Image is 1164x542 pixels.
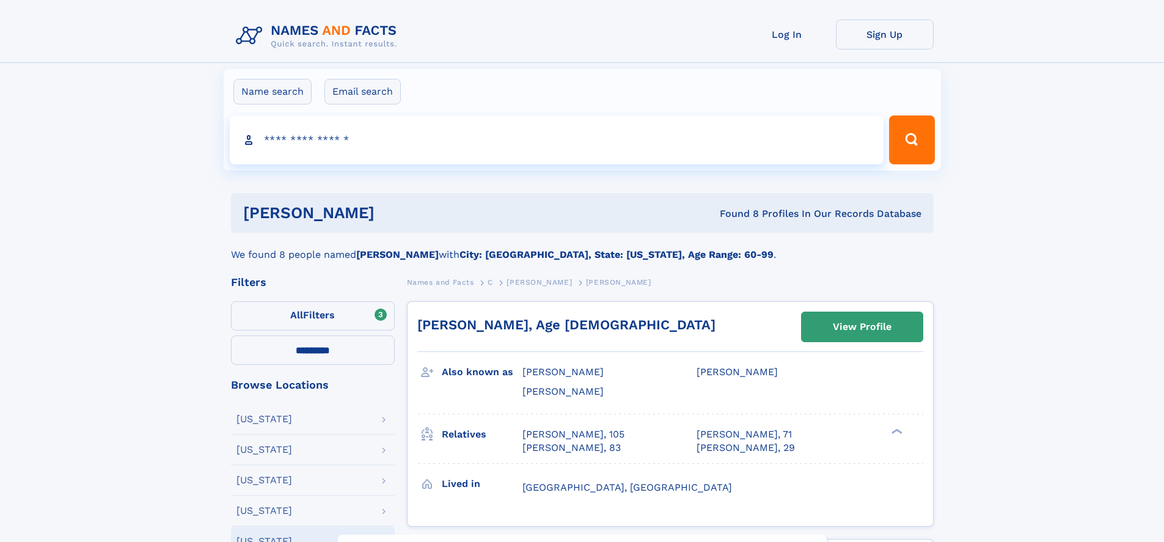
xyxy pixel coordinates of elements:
[802,312,923,342] a: View Profile
[522,428,624,441] a: [PERSON_NAME], 105
[522,441,621,455] a: [PERSON_NAME], 83
[324,79,401,104] label: Email search
[290,309,303,321] span: All
[233,79,312,104] label: Name search
[442,424,522,445] h3: Relatives
[836,20,934,49] a: Sign Up
[236,445,292,455] div: [US_STATE]
[230,115,884,164] input: search input
[417,317,716,332] a: [PERSON_NAME], Age [DEMOGRAPHIC_DATA]
[407,274,474,290] a: Names and Facts
[231,301,395,331] label: Filters
[833,313,891,341] div: View Profile
[459,249,774,260] b: City: [GEOGRAPHIC_DATA], State: [US_STATE], Age Range: 60-99
[488,274,493,290] a: C
[507,274,572,290] a: [PERSON_NAME]
[442,474,522,494] h3: Lived in
[507,278,572,287] span: [PERSON_NAME]
[522,366,604,378] span: [PERSON_NAME]
[697,366,778,378] span: [PERSON_NAME]
[231,20,407,53] img: Logo Names and Facts
[697,441,795,455] a: [PERSON_NAME], 29
[522,482,732,493] span: [GEOGRAPHIC_DATA], [GEOGRAPHIC_DATA]
[236,506,292,516] div: [US_STATE]
[586,278,651,287] span: [PERSON_NAME]
[522,386,604,397] span: [PERSON_NAME]
[738,20,836,49] a: Log In
[231,233,934,262] div: We found 8 people named with .
[231,277,395,288] div: Filters
[488,278,493,287] span: C
[547,207,921,221] div: Found 8 Profiles In Our Records Database
[888,427,903,435] div: ❯
[697,428,792,441] a: [PERSON_NAME], 71
[889,115,934,164] button: Search Button
[243,205,547,221] h1: [PERSON_NAME]
[442,362,522,383] h3: Also known as
[236,414,292,424] div: [US_STATE]
[231,379,395,390] div: Browse Locations
[236,475,292,485] div: [US_STATE]
[356,249,439,260] b: [PERSON_NAME]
